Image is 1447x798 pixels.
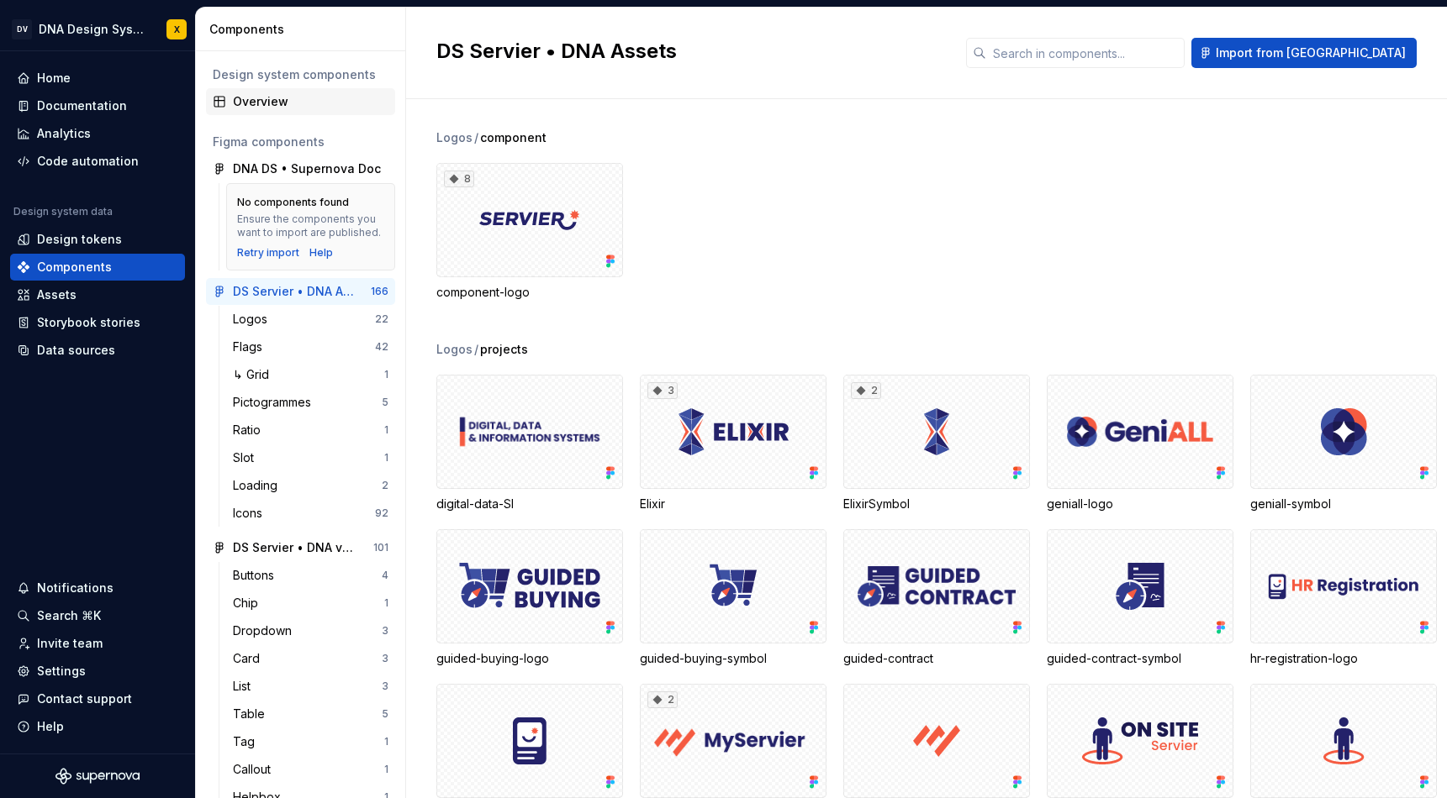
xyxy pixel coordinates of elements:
[1250,496,1437,512] div: geniall-symbol
[226,500,395,527] a: Icons92
[213,66,388,83] div: Design system components
[233,706,272,722] div: Table
[474,341,478,358] span: /
[1191,38,1417,68] button: Import from [GEOGRAPHIC_DATA]
[10,309,185,336] a: Storybook stories
[436,129,473,146] div: Logos
[213,134,388,150] div: Figma components
[436,284,623,301] div: component-logo
[436,496,623,512] div: digital-data-SI
[226,333,395,360] a: Flags42
[10,658,185,685] a: Settings
[10,120,185,147] a: Analytics
[375,312,388,326] div: 22
[640,650,826,667] div: guided-buying-symbol
[226,444,395,471] a: Slot1
[12,19,32,39] div: DV
[206,155,395,182] a: DNA DS • Supernova Doc
[1047,375,1233,512] div: geniall-logo
[480,129,547,146] span: component
[382,680,388,693] div: 3
[37,635,103,652] div: Invite team
[226,617,395,644] a: Dropdown3
[1047,650,1233,667] div: guided-contract-symbol
[851,382,881,399] div: 2
[474,129,478,146] span: /
[384,451,388,465] div: 1
[233,622,298,639] div: Dropdown
[1250,650,1437,667] div: hr-registration-logo
[37,342,115,359] div: Data sources
[10,92,185,119] a: Documentation
[382,569,388,582] div: 4
[37,259,112,276] div: Components
[55,768,140,785] svg: Supernova Logo
[226,673,395,700] a: List3
[384,368,388,381] div: 1
[3,11,192,47] button: DVDNA Design SystemX
[640,529,826,667] div: guided-buying-symbol
[10,148,185,175] a: Code automation
[37,153,139,170] div: Code automation
[226,417,395,444] a: Ratio1
[436,341,473,358] div: Logos
[37,125,91,142] div: Analytics
[37,580,114,596] div: Notifications
[233,160,381,177] div: DNA DS • Supernova Doc
[384,423,388,437] div: 1
[10,254,185,281] a: Components
[233,422,267,438] div: Ratio
[226,756,395,783] a: Callout1
[371,285,388,298] div: 166
[233,595,265,612] div: Chip
[382,479,388,492] div: 2
[233,539,358,556] div: DS Servier • DNA v2.0.0
[444,171,474,187] div: 8
[37,607,101,624] div: Search ⌘K
[37,314,140,331] div: Storybook stories
[237,196,349,209] div: No components found
[375,340,388,354] div: 42
[237,246,299,260] button: Retry import
[13,205,113,218] div: Design system data
[37,97,127,114] div: Documentation
[226,389,395,416] a: Pictogrammes5
[233,477,284,494] div: Loading
[37,286,77,303] div: Assets
[384,596,388,610] div: 1
[1216,45,1406,61] span: Import from [GEOGRAPHIC_DATA]
[843,496,1030,512] div: ElixirSymbol
[233,761,277,778] div: Callout
[37,663,86,680] div: Settings
[10,226,185,253] a: Design tokens
[382,707,388,721] div: 5
[233,283,358,300] div: DS Servier • DNA Assets
[436,163,623,301] div: 8component-logo
[1047,529,1233,667] div: guided-contract-symbol
[233,567,281,584] div: Buttons
[384,763,388,776] div: 1
[382,624,388,638] div: 3
[640,375,826,512] div: 3Elixir
[10,630,185,657] a: Invite team
[10,65,185,92] a: Home
[226,590,395,617] a: Chip1
[10,575,185,601] button: Notifications
[986,38,1185,68] input: Search in components...
[10,337,185,364] a: Data sources
[1250,529,1437,667] div: hr-registration-logo
[226,701,395,727] a: Table5
[436,529,623,667] div: guided-buying-logo
[10,685,185,712] button: Contact support
[233,366,276,383] div: ↳ Grid
[1250,375,1437,512] div: geniall-symbol
[37,70,71,87] div: Home
[237,213,384,239] div: Ensure the components you want to import are published.
[226,645,395,672] a: Card3
[373,541,388,554] div: 101
[309,246,333,260] div: Help
[226,306,395,333] a: Logos22
[233,505,269,522] div: Icons
[233,733,261,750] div: Tag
